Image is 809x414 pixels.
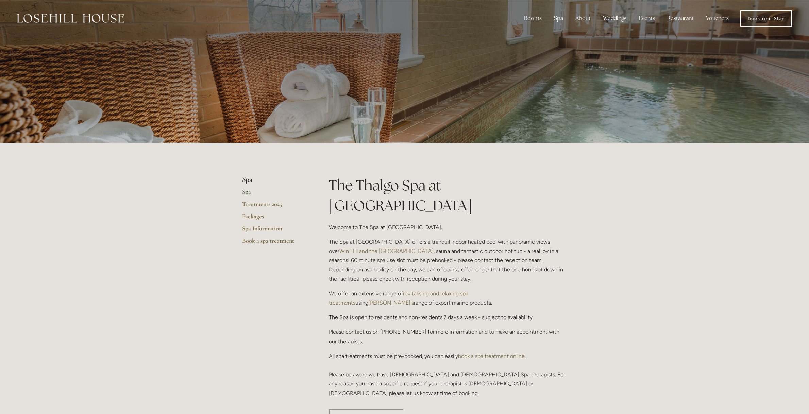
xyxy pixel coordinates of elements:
a: Treatments 2025 [242,200,307,212]
a: Win Hill and the [GEOGRAPHIC_DATA] [339,248,434,254]
div: Restaurant [662,12,699,25]
h1: The Thalgo Spa at [GEOGRAPHIC_DATA] [329,175,567,215]
p: We offer an extensive range of using range of expert marine products. [329,289,567,307]
p: All spa treatments must be pre-booked, you can easily . Please be aware we have [DEMOGRAPHIC_DATA... [329,351,567,398]
div: Events [633,12,660,25]
a: book a spa treatment online [458,353,525,359]
a: Vouchers [701,12,734,25]
a: Spa [242,188,307,200]
p: The Spa at [GEOGRAPHIC_DATA] offers a tranquil indoor heated pool with panoramic views over , sau... [329,237,567,283]
div: Spa [549,12,569,25]
li: Spa [242,175,307,184]
a: Spa Information [242,225,307,237]
div: About [570,12,596,25]
a: [PERSON_NAME]'s [368,299,414,306]
a: Book a spa treatment [242,237,307,249]
a: Packages [242,212,307,225]
div: Weddings [597,12,632,25]
p: Welcome to The Spa at [GEOGRAPHIC_DATA]. [329,223,567,232]
div: Rooms [519,12,547,25]
a: Book Your Stay [740,10,792,27]
p: Please contact us on [PHONE_NUMBER] for more information and to make an appointment with our ther... [329,327,567,346]
p: The Spa is open to residents and non-residents 7 days a week - subject to availability. [329,313,567,322]
img: Losehill House [17,14,124,23]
